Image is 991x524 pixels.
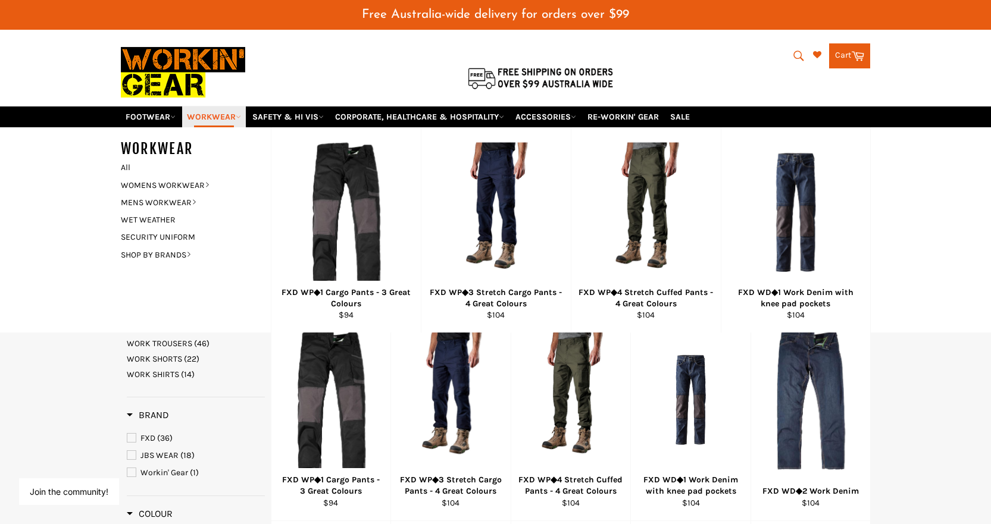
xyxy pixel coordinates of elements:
a: WOMENS WORKWEAR [115,177,259,194]
a: FXD WD◆2 Work Denim - Workin' Gear FXD WD◆2 Work Denim $104 [751,315,871,521]
a: RE-WORKIN' GEAR [583,106,664,127]
a: WET WEATHER [115,211,259,228]
span: (36) [157,433,173,443]
div: $94 [279,497,383,509]
span: (14) [181,369,195,379]
a: FXD WD◆1 Work Denim with knee pad pockets - Workin' Gear FXD WD◆1 Work Denim with knee pad pocket... [721,127,871,332]
img: Flat $9.95 shipping Australia wide [466,65,615,90]
div: FXD WD◆1 Work Denim with knee pad pockets [639,474,743,497]
a: WORK SHORTS [127,353,265,365]
span: Free Australia-wide delivery for orders over $99 [362,8,629,21]
div: $104 [758,497,863,509]
a: SECURITY UNIFORM [115,228,259,246]
button: Join the community! [30,487,108,497]
a: WORKWEAR [182,106,246,127]
a: FXD WD◆1 Work Denim with knee pad pockets - Workin' Gear FXD WD◆1 Work Denim with knee pad pocket... [630,315,751,521]
div: $104 [399,497,504,509]
div: FXD WP◆3 Stretch Cargo Pants - 4 Great Colours [399,474,504,497]
div: $104 [639,497,743,509]
span: (46) [194,338,210,349]
div: FXD WP◆4 Stretch Cuffed Pants - 4 Great Colours [518,474,623,497]
div: $94 [279,309,413,321]
div: FXD WP◆1 Cargo Pants - 3 Great Colours [279,474,383,497]
img: FXD WP◆3 Stretch Cargo Pants - 4 Great Colours - Workin' Gear [449,142,543,282]
span: Workin' Gear [140,467,188,478]
img: FXD WD◆1 Work Denim with knee pad pockets - Workin' Gear [646,355,736,445]
img: FXD WD◆2 Work Denim - Workin' Gear [771,330,851,470]
a: MENS WORKWEAR [115,194,259,211]
div: $104 [729,309,862,321]
a: JBS WEAR [127,449,265,462]
a: FOOTWEAR [121,106,180,127]
a: Cart [829,43,870,68]
div: FXD WP◆3 Stretch Cargo Pants - 4 Great Colours [429,287,563,310]
img: FXD WD◆1 Work Denim with knee pad pockets - Workin' Gear [736,153,855,272]
a: All [115,159,271,176]
img: FXD WP◆4 Stretch Cuffed Pants - 4 Great Colours - Workin' Gear [526,332,616,467]
span: WORK SHIRTS [127,369,179,379]
span: WORK TROUSERS [127,338,192,349]
img: FXD WP◆3 Stretch Cargo Pants - 4 Great Colours - Workin' Gear [406,332,496,467]
div: $104 [518,497,623,509]
div: $104 [429,309,563,321]
div: $104 [579,309,713,321]
span: FXD [140,433,155,443]
a: FXD WP◆3 Stretch Cargo Pants - 4 Great Colours - Workin' Gear FXD WP◆3 Stretch Cargo Pants - 4 Gr... [421,127,571,332]
a: CORPORATE, HEALTHCARE & HOSPITALITY [330,106,509,127]
span: JBS WEAR [140,450,179,460]
a: FXD WP◆3 Stretch Cargo Pants - 4 Great Colours - Workin' Gear FXD WP◆3 Stretch Cargo Pants - 4 Gr... [390,315,511,521]
img: FXD WP◆1 Cargo Pants - 4 Great Colours - Workin' Gear [308,142,383,282]
a: SAFETY & HI VIS [248,106,329,127]
div: FXD WD◆1 Work Denim with knee pad pockets [729,287,862,310]
span: (18) [180,450,195,460]
span: (1) [190,467,199,478]
span: (22) [184,354,199,364]
a: FXD WP◆1 Cargo Pants - 4 Great Colours - Workin' Gear FXD WP◆1 Cargo Pants - 3 Great Colours $94 [271,127,421,332]
img: FXD WP◆1 Cargo Pants - 4 Great Colours - Workin' Gear [293,330,368,470]
a: FXD WP◆4 Stretch Cuffed Pants - 4 Great Colours - Workin' Gear FXD WP◆4 Stretch Cuffed Pants - 4 ... [571,127,721,332]
a: FXD [127,432,265,445]
h3: Brand [127,409,169,421]
a: WORK TROUSERS [127,338,265,349]
a: SHOP BY BRANDS [115,246,259,263]
a: ACCESSORIES [511,106,581,127]
a: SALE [665,106,695,127]
a: FXD WP◆4 Stretch Cuffed Pants - 4 Great Colours - Workin' Gear FXD WP◆4 Stretch Cuffed Pants - 4 ... [511,315,631,521]
span: WORK SHORTS [127,354,182,364]
h5: WORKWEAR [121,139,271,159]
h3: Colour [127,508,173,520]
img: FXD WP◆4 Stretch Cuffed Pants - 4 Great Colours - Workin' Gear [599,142,693,282]
div: FXD WP◆1 Cargo Pants - 3 Great Colours [279,287,413,310]
a: WORK SHIRTS [127,369,265,380]
a: Workin' Gear [127,466,265,479]
div: FXD WP◆4 Stretch Cuffed Pants - 4 Great Colours [579,287,713,310]
div: FXD WD◆2 Work Denim [758,485,863,497]
img: Workin Gear leaders in Workwear, Safety Boots, PPE, Uniforms. Australia's No.1 in Workwear [121,39,245,106]
a: FXD WP◆1 Cargo Pants - 4 Great Colours - Workin' Gear FXD WP◆1 Cargo Pants - 3 Great Colours $94 [271,315,391,521]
